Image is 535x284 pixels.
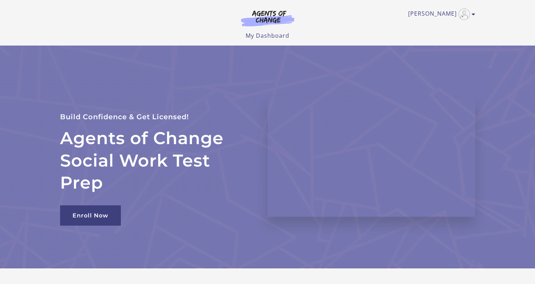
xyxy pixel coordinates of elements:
p: Build Confidence & Get Licensed! [60,111,251,123]
img: Agents of Change Logo [234,10,302,26]
a: My Dashboard [246,32,289,40]
h2: Agents of Change Social Work Test Prep [60,127,251,194]
a: Toggle menu [408,9,472,20]
a: Enroll Now [60,205,121,226]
